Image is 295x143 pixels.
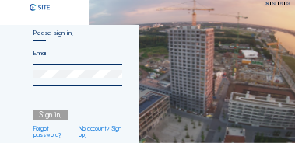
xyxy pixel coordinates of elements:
div: Please sign in. [33,30,122,41]
div: DE [286,3,290,6]
input: Email [33,48,122,57]
a: Forgot password? [33,126,72,138]
div: Sign in. [33,110,68,121]
div: NL [272,3,279,6]
div: FR [280,3,286,6]
img: C-SITE logo [30,4,51,11]
a: No account? Sign up. [79,126,122,138]
div: EN [265,3,271,6]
